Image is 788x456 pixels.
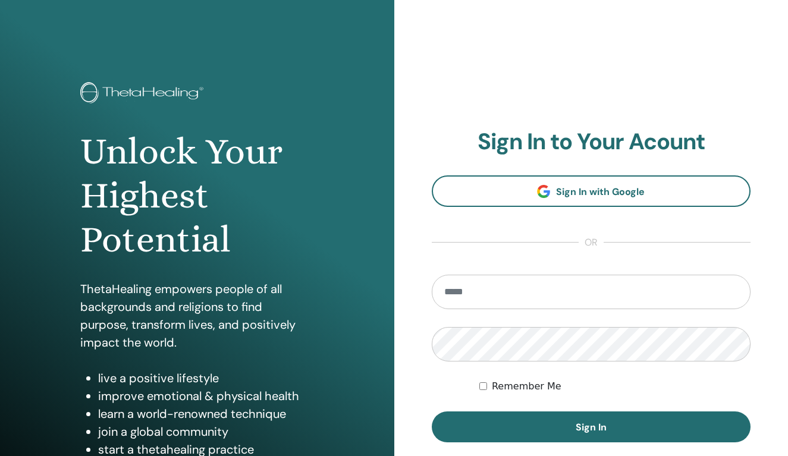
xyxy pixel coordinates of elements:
[80,280,313,351] p: ThetaHealing empowers people of all backgrounds and religions to find purpose, transform lives, a...
[98,423,313,441] li: join a global community
[579,235,604,250] span: or
[432,175,751,207] a: Sign In with Google
[98,387,313,405] li: improve emotional & physical health
[432,411,751,442] button: Sign In
[98,369,313,387] li: live a positive lifestyle
[432,128,751,156] h2: Sign In to Your Acount
[80,130,313,262] h1: Unlock Your Highest Potential
[479,379,751,394] div: Keep me authenticated indefinitely or until I manually logout
[576,421,607,433] span: Sign In
[556,185,645,198] span: Sign In with Google
[98,405,313,423] li: learn a world-renowned technique
[492,379,561,394] label: Remember Me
